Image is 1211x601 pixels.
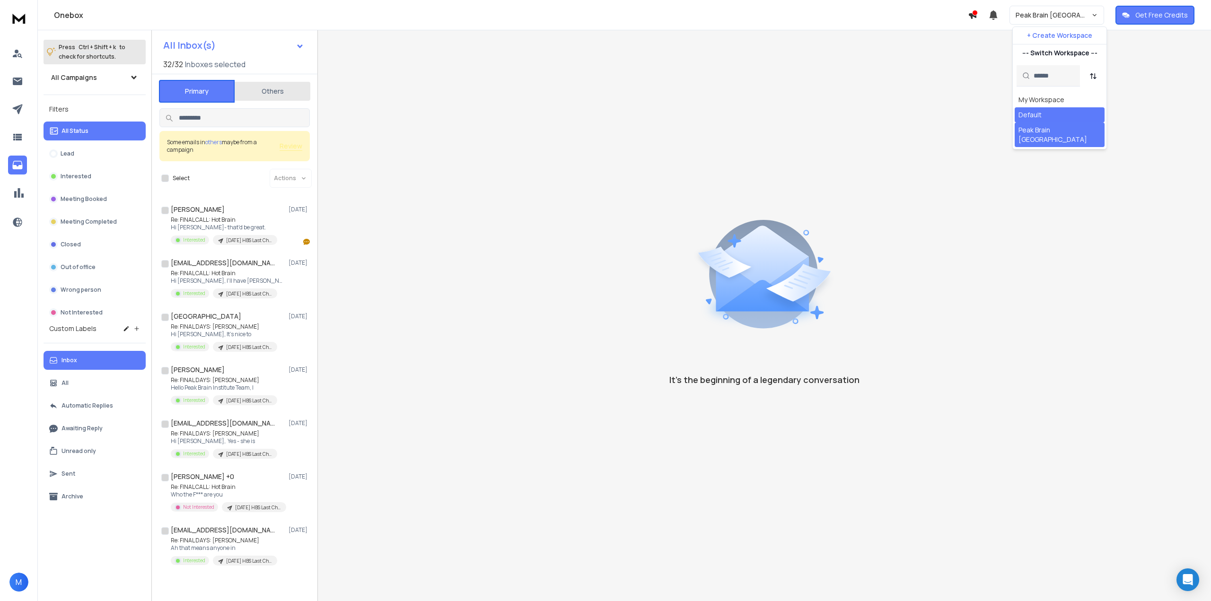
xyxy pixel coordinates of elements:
[669,373,860,386] p: It’s the beginning of a legendary conversation
[44,464,146,483] button: Sent
[61,493,83,500] p: Archive
[61,470,75,478] p: Sent
[61,357,77,364] p: Inbox
[159,80,235,103] button: Primary
[173,174,190,182] label: Select
[163,41,216,50] h1: All Inbox(s)
[1018,95,1064,105] div: My Workspace
[49,324,97,333] h3: Custom Labels
[44,419,146,438] button: Awaiting Reply
[44,122,146,140] button: All Status
[183,236,205,244] p: Interested
[9,573,28,592] button: M
[44,396,146,415] button: Automatic Replies
[1013,27,1106,44] button: + Create Workspace
[183,343,205,350] p: Interested
[171,483,284,491] p: Re: FINAL CALL: Hot Brain
[183,290,205,297] p: Interested
[289,419,310,427] p: [DATE]
[1016,10,1091,20] p: Peak Brain [GEOGRAPHIC_DATA]
[171,323,277,331] p: Re: FINAL DAYS: [PERSON_NAME]
[61,379,69,387] p: All
[171,544,277,552] p: Ah that means anyone in
[289,206,310,213] p: [DATE]
[61,218,117,226] p: Meeting Completed
[171,418,275,428] h1: [EMAIL_ADDRESS][DOMAIN_NAME] +1
[61,195,107,203] p: Meeting Booked
[226,344,272,351] p: [DATE] HBS Last Chance Clients
[171,277,284,285] p: Hi [PERSON_NAME], I'll have [PERSON_NAME] reach
[61,173,91,180] p: Interested
[44,351,146,370] button: Inbox
[183,504,214,511] p: Not Interested
[171,331,277,338] p: Hi [PERSON_NAME], It's nice to
[1018,110,1042,120] div: Default
[1022,48,1097,58] p: --- Switch Workspace ---
[44,258,146,277] button: Out of office
[171,472,234,481] h1: [PERSON_NAME] +0
[44,68,146,87] button: All Campaigns
[171,312,241,321] h1: [GEOGRAPHIC_DATA]
[163,59,183,70] span: 32 / 32
[61,447,96,455] p: Unread only
[171,258,275,268] h1: [EMAIL_ADDRESS][DOMAIN_NAME]
[61,263,96,271] p: Out of office
[171,376,277,384] p: Re: FINAL DAYS: [PERSON_NAME]
[1027,31,1092,40] p: + Create Workspace
[171,430,277,437] p: Re: FINAL DAYS: [PERSON_NAME]
[61,425,103,432] p: Awaiting Reply
[61,402,113,409] p: Automatic Replies
[289,473,310,480] p: [DATE]
[1176,568,1199,591] div: Open Intercom Messenger
[44,374,146,392] button: All
[44,487,146,506] button: Archive
[171,491,284,498] p: Who the F*** are you
[61,309,103,316] p: Not Interested
[61,150,74,157] p: Lead
[59,43,125,61] p: Press to check for shortcuts.
[289,526,310,534] p: [DATE]
[171,525,275,535] h1: [EMAIL_ADDRESS][DOMAIN_NAME]
[44,212,146,231] button: Meeting Completed
[1018,125,1101,144] div: Peak Brain [GEOGRAPHIC_DATA]
[156,36,312,55] button: All Inbox(s)
[226,451,272,458] p: [DATE] HBS Last Chance Clients
[61,127,88,135] p: All Status
[226,397,272,404] p: [DATE] HBS Last Chance Clients
[171,205,225,214] h1: [PERSON_NAME]
[183,397,205,404] p: Interested
[183,557,205,564] p: Interested
[171,537,277,544] p: Re: FINAL DAYS: [PERSON_NAME]
[51,73,97,82] h1: All Campaigns
[44,144,146,163] button: Lead
[171,384,277,392] p: Hello Peak Brain Institute Team, I
[61,286,101,294] p: Wrong person
[44,280,146,299] button: Wrong person
[44,103,146,116] h3: Filters
[235,504,281,511] p: [DATE] HBS Last Chance Prospects
[77,42,117,52] span: Ctrl + Shift + k
[226,290,272,297] p: [DATE] HBS Last Chance Prospects
[183,450,205,457] p: Interested
[226,237,272,244] p: [DATE] HBS Last Chance Prospects
[1084,67,1103,86] button: Sort by Sort A-Z
[171,216,277,224] p: Re: FINAL CALL: Hot Brain
[171,270,284,277] p: Re: FINAL CALL: Hot Brain
[44,167,146,186] button: Interested
[171,365,225,375] h1: [PERSON_NAME]
[9,9,28,27] img: logo
[280,141,302,151] button: Review
[289,259,310,267] p: [DATE]
[171,437,277,445] p: Hi [PERSON_NAME], Yes - she is
[1135,10,1188,20] p: Get Free Credits
[289,313,310,320] p: [DATE]
[54,9,968,21] h1: Onebox
[44,235,146,254] button: Closed
[226,557,272,565] p: [DATE] HBS Last Chance Clients
[171,224,277,231] p: Hi [PERSON_NAME]- that'd be great.
[61,241,81,248] p: Closed
[167,139,280,154] div: Some emails in maybe from a campaign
